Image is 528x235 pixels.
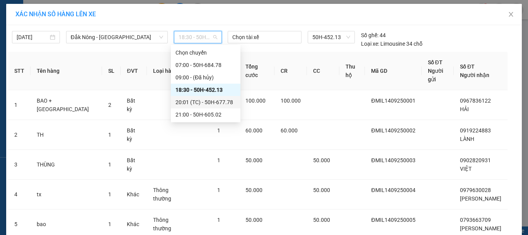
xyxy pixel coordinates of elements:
span: [PERSON_NAME] [460,225,501,232]
span: Đắk Nông - Sài Gòn [71,31,163,43]
span: 0793663709 [460,217,491,223]
span: XÁC NHẬN SỐ HÀNG LÊN XE [15,10,96,18]
span: 100.000 [281,98,301,104]
span: 60.000 [281,127,298,134]
th: Mã GD [365,52,421,90]
td: THÙNG [31,150,102,180]
td: 2 [8,120,31,150]
span: close [508,11,514,17]
th: Loại hàng [147,52,185,90]
span: 0979630028 [460,187,491,193]
div: 20:01 (TC) - 50H-677.78 [175,98,236,106]
td: 3 [8,150,31,180]
span: 18:30 - 50H-452.13 [179,31,217,43]
th: ĐVT [121,52,146,90]
div: 44 [361,31,386,39]
span: 60.000 [245,127,262,134]
td: Khác [121,180,146,209]
div: Chọn chuyến [171,46,240,59]
span: Số ghế: [361,31,378,39]
span: Số ĐT [428,59,443,65]
span: 50.000 [245,157,262,163]
span: 1 [217,127,220,134]
td: Bất kỳ [121,90,146,120]
span: Loại xe: [361,39,379,48]
span: 50.000 [313,187,330,193]
div: Chọn chuyến [175,48,236,57]
span: 1 [217,157,220,163]
th: Tổng cước [239,52,274,90]
span: 1 [108,161,111,168]
td: 1 [8,90,31,120]
div: Đăk Mil [7,7,45,25]
span: 2 [108,102,111,108]
span: ĐMIL1409250003 [371,157,415,163]
th: SL [102,52,121,90]
td: TH [31,120,102,150]
div: Limousine 34 chỗ [361,39,422,48]
td: Bất kỳ [121,150,146,180]
span: Gửi: [7,7,19,15]
td: Thông thường [147,180,185,209]
span: ĐMIL1409250001 [371,98,415,104]
span: 100.000 [245,98,266,104]
span: 0919224883 [460,127,491,134]
th: Tên hàng [31,52,102,90]
span: LÀNH [460,136,474,142]
span: Người nhận [460,72,489,78]
span: 1 [217,217,220,223]
span: 0902820931 [460,157,491,163]
span: 1 [217,187,220,193]
th: CR [274,52,307,90]
div: 09:00 - (Đã hủy) [175,73,236,82]
th: Thu hộ [339,52,365,90]
span: Số ĐT [460,63,475,70]
span: 1 [108,221,111,227]
span: 50.000 [245,217,262,223]
span: VIỆT [460,166,472,172]
td: BAO +[GEOGRAPHIC_DATA] [31,90,102,120]
span: 1 [108,132,111,138]
span: ĐMIL1409250004 [371,187,415,193]
td: Bất kỳ [121,120,146,150]
button: Close [500,4,522,26]
div: [PERSON_NAME] [50,34,129,44]
th: STT [8,52,31,90]
div: 0979630028 [50,44,129,55]
span: 1 [108,191,111,197]
span: 50.000 [245,187,262,193]
span: 50.000 [313,217,330,223]
span: [PERSON_NAME] [460,196,501,202]
span: 0967836122 [460,98,491,104]
span: ĐMIL1409250002 [371,127,415,134]
span: down [159,35,164,39]
span: Người gửi [428,68,443,82]
span: ĐMIL1409250005 [371,217,415,223]
span: HẢI [460,106,469,112]
div: Dãy 4-B15 bến xe [GEOGRAPHIC_DATA] [50,7,129,34]
span: 50.000 [313,157,330,163]
div: 07:00 - 50H-684.78 [175,61,236,69]
div: 21:00 - 50H-605.02 [175,110,236,119]
td: tx [31,180,102,209]
span: 50H-452.13 [312,31,350,43]
div: 18:30 - 50H-452.13 [175,86,236,94]
td: 4 [8,180,31,209]
input: 14/09/2025 [17,33,48,41]
span: Nhận: [50,7,69,15]
th: CC [307,52,339,90]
